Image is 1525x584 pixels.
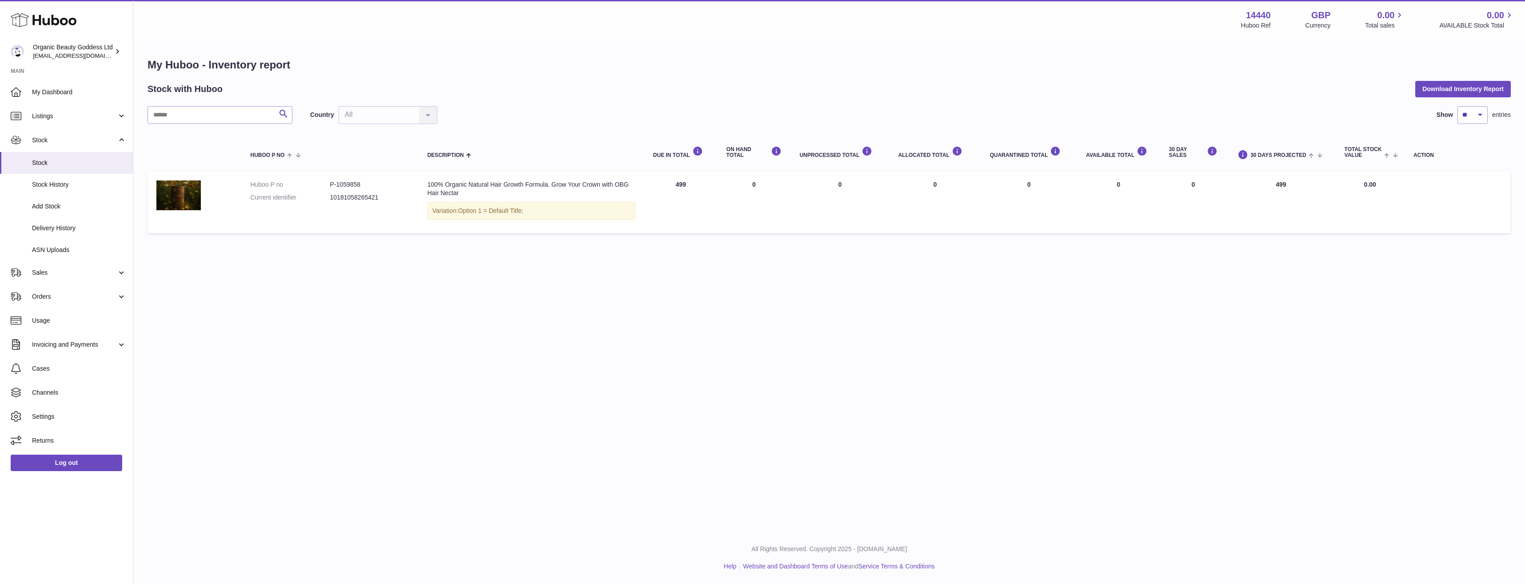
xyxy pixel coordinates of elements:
[1365,9,1405,30] a: 0.00 Total sales
[32,436,126,445] span: Returns
[32,202,126,211] span: Add Stock
[11,45,24,58] img: info@organicbeautygoddess.com
[653,146,709,158] div: DUE IN TOTAL
[644,172,718,233] td: 499
[1077,172,1160,233] td: 0
[32,268,117,277] span: Sales
[140,545,1518,553] p: All Rights Reserved. Copyright 2025 - [DOMAIN_NAME]
[727,146,782,158] div: ON HAND Total
[32,340,117,349] span: Invoicing and Payments
[1250,152,1306,158] span: 30 DAYS PROJECTED
[889,172,981,233] td: 0
[148,83,223,95] h2: Stock with Huboo
[330,180,410,189] dd: P-1059858
[427,180,635,197] div: 100% Organic Natural Hair Growth Formula. Grow Your Crown with OBG Hair Nectar
[32,246,126,254] span: ASN Uploads
[458,207,523,214] span: Option 1 = Default Title;
[1160,172,1227,233] td: 0
[32,136,117,144] span: Stock
[32,292,117,301] span: Orders
[11,455,122,471] a: Log out
[1492,111,1511,119] span: entries
[156,180,201,210] img: product image
[32,364,126,373] span: Cases
[32,180,126,189] span: Stock History
[148,58,1511,72] h1: My Huboo - Inventory report
[250,193,330,202] dt: Current identifier
[1415,81,1511,97] button: Download Inventory Report
[898,146,972,158] div: ALLOCATED Total
[330,193,410,202] dd: 10181058265421
[1377,9,1395,21] span: 0.00
[32,159,126,167] span: Stock
[1169,146,1218,158] div: 30 DAY SALES
[32,316,126,325] span: Usage
[1241,21,1271,30] div: Huboo Ref
[310,111,334,119] label: Country
[1246,9,1271,21] strong: 14440
[33,43,113,60] div: Organic Beauty Goddess Ltd
[32,112,117,120] span: Listings
[743,563,848,570] a: Website and Dashboard Terms of Use
[1365,21,1405,30] span: Total sales
[427,152,464,158] span: Description
[1413,152,1502,158] div: Action
[858,563,935,570] a: Service Terms & Conditions
[799,146,880,158] div: UNPROCESSED Total
[1487,9,1504,21] span: 0.00
[250,180,330,189] dt: Huboo P no
[250,152,284,158] span: Huboo P no
[724,563,737,570] a: Help
[790,172,889,233] td: 0
[1027,181,1031,188] span: 0
[1311,9,1330,21] strong: GBP
[1439,9,1514,30] a: 0.00 AVAILABLE Stock Total
[1345,147,1382,158] span: Total stock value
[32,88,126,96] span: My Dashboard
[990,146,1068,158] div: QUARANTINED Total
[1437,111,1453,119] label: Show
[32,412,126,421] span: Settings
[1305,21,1331,30] div: Currency
[718,172,791,233] td: 0
[740,562,934,571] li: and
[427,202,635,220] div: Variation:
[32,388,126,397] span: Channels
[32,224,126,232] span: Delivery History
[1364,181,1376,188] span: 0.00
[33,52,131,59] span: [EMAIL_ADDRESS][DOMAIN_NAME]
[1439,21,1514,30] span: AVAILABLE Stock Total
[1226,172,1335,233] td: 499
[1086,146,1151,158] div: AVAILABLE Total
